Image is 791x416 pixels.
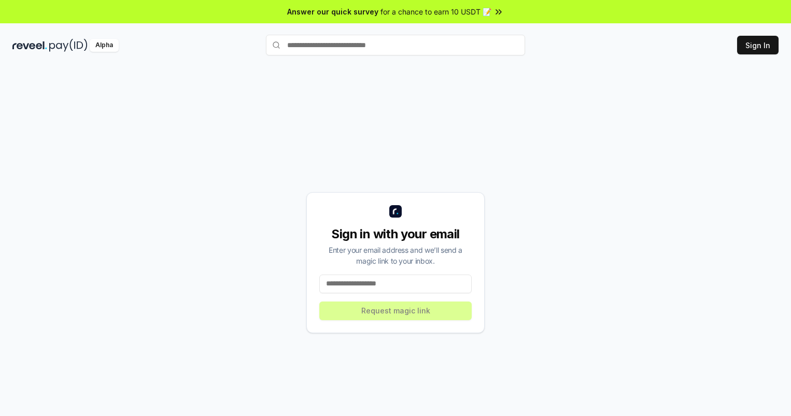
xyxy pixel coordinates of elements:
div: Alpha [90,39,119,52]
img: reveel_dark [12,39,47,52]
img: logo_small [389,205,402,218]
div: Sign in with your email [319,226,472,242]
span: for a chance to earn 10 USDT 📝 [380,6,491,17]
button: Sign In [737,36,779,54]
img: pay_id [49,39,88,52]
div: Enter your email address and we’ll send a magic link to your inbox. [319,245,472,266]
span: Answer our quick survey [287,6,378,17]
